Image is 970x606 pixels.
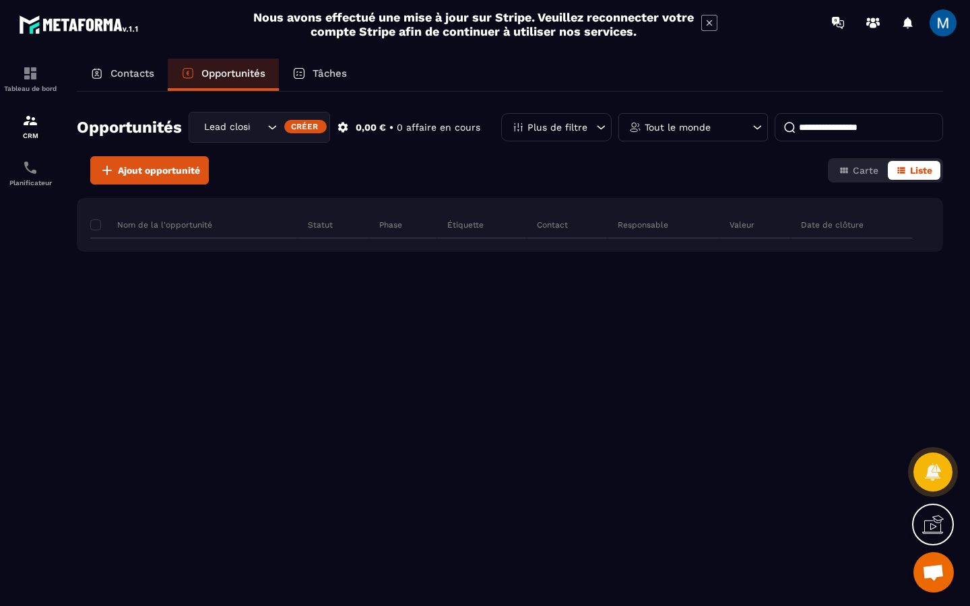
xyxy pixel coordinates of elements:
[3,149,57,197] a: schedulerschedulerPlanificateur
[853,165,878,176] span: Carte
[913,552,954,593] a: Ouvrir le chat
[118,164,200,177] span: Ajout opportunité
[253,10,694,38] h2: Nous avons effectué une mise à jour sur Stripe. Veuillez reconnecter votre compte Stripe afin de ...
[3,179,57,187] p: Planificateur
[308,220,333,230] p: Statut
[251,120,264,135] input: Search for option
[389,121,393,134] p: •
[313,67,347,79] p: Tâches
[19,12,140,36] img: logo
[910,165,932,176] span: Liste
[356,121,386,134] p: 0,00 €
[90,156,209,184] button: Ajout opportunité
[168,59,279,91] a: Opportunités
[22,65,38,81] img: formation
[189,112,330,143] div: Search for option
[397,121,480,134] p: 0 affaire en cours
[284,120,327,133] div: Créer
[110,67,154,79] p: Contacts
[645,123,711,132] p: Tout le monde
[3,85,57,92] p: Tableau de bord
[801,220,864,230] p: Date de clôture
[201,67,265,79] p: Opportunités
[90,220,212,230] p: Nom de la l'opportunité
[22,112,38,129] img: formation
[22,160,38,176] img: scheduler
[279,59,360,91] a: Tâches
[888,161,940,180] button: Liste
[77,114,182,141] h2: Opportunités
[618,220,668,230] p: Responsable
[77,59,168,91] a: Contacts
[3,55,57,102] a: formationformationTableau de bord
[527,123,587,132] p: Plus de filtre
[201,120,251,135] span: Lead closing
[447,220,484,230] p: Étiquette
[831,161,886,180] button: Carte
[379,220,402,230] p: Phase
[3,102,57,149] a: formationformationCRM
[730,220,754,230] p: Valeur
[537,220,568,230] p: Contact
[3,132,57,139] p: CRM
